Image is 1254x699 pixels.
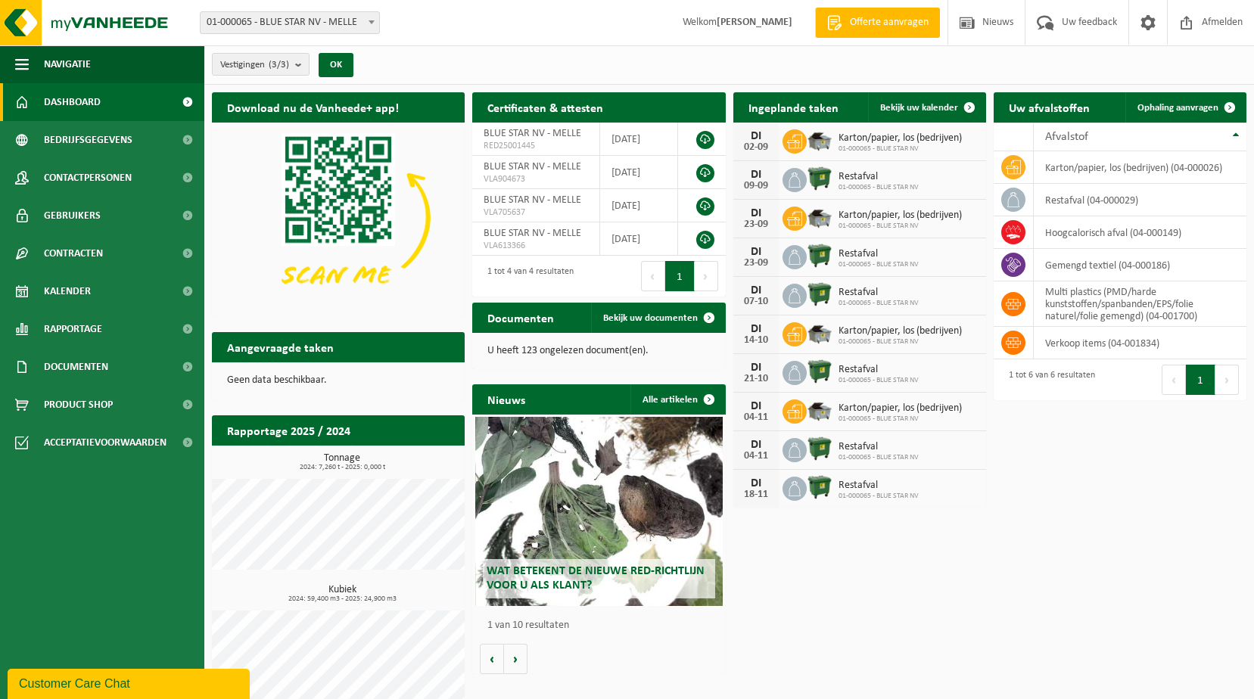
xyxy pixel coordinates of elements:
[44,45,91,83] span: Navigatie
[591,303,724,333] a: Bekijk uw documenten
[839,453,919,462] span: 01-000065 - BLUE STAR NV
[475,417,723,606] a: Wat betekent de nieuwe RED-richtlijn voor u als klant?
[839,222,962,231] span: 01-000065 - BLUE STAR NV
[44,83,101,121] span: Dashboard
[600,222,677,256] td: [DATE]
[1045,131,1088,143] span: Afvalstof
[741,297,771,307] div: 07-10
[839,171,919,183] span: Restafval
[484,161,581,172] span: BLUE STAR NV - MELLE
[807,474,832,500] img: WB-1100-HPE-GN-01
[319,53,353,77] button: OK
[807,127,832,153] img: WB-5000-GAL-GY-01
[487,565,705,592] span: Wat betekent de nieuwe RED-richtlijn voor u als klant?
[600,189,677,222] td: [DATE]
[212,123,465,312] img: Download de VHEPlus App
[741,477,771,489] div: DI
[839,144,962,154] span: 01-000065 - BLUE STAR NV
[807,243,832,269] img: WB-1100-HPE-GN-01
[839,287,919,299] span: Restafval
[484,228,581,239] span: BLUE STAR NV - MELLE
[839,364,919,376] span: Restafval
[269,60,289,70] count: (3/3)
[741,451,771,461] div: 04-11
[717,17,792,28] strong: [PERSON_NAME]
[880,103,958,113] span: Bekijk uw kalender
[227,375,450,386] p: Geen data beschikbaar.
[219,453,465,471] h3: Tonnage
[1034,184,1246,216] td: restafval (04-000029)
[44,121,132,159] span: Bedrijfsgegevens
[741,284,771,297] div: DI
[741,181,771,191] div: 09-09
[741,142,771,153] div: 02-09
[352,445,463,475] a: Bekijk rapportage
[695,261,718,291] button: Next
[212,92,414,122] h2: Download nu de Vanheede+ app!
[741,323,771,335] div: DI
[1186,365,1215,395] button: 1
[807,320,832,346] img: WB-5000-GAL-GY-01
[212,53,310,76] button: Vestigingen(3/3)
[1125,92,1245,123] a: Ophaling aanvragen
[1034,151,1246,184] td: karton/papier, los (bedrijven) (04-000026)
[741,362,771,374] div: DI
[839,337,962,346] span: 01-000065 - BLUE STAR NV
[741,219,771,230] div: 23-09
[44,235,103,272] span: Contracten
[603,313,698,323] span: Bekijk uw documenten
[472,303,569,332] h2: Documenten
[839,325,962,337] span: Karton/papier, los (bedrijven)
[1001,363,1095,396] div: 1 tot 6 van 6 resultaten
[807,281,832,307] img: WB-1100-HPE-GN-01
[1137,103,1218,113] span: Ophaling aanvragen
[741,335,771,346] div: 14-10
[839,480,919,492] span: Restafval
[44,348,108,386] span: Documenten
[630,384,724,415] a: Alle artikelen
[1034,327,1246,359] td: verkoop items (04-001834)
[846,15,932,30] span: Offerte aanvragen
[484,173,588,185] span: VLA904673
[472,384,540,414] h2: Nieuws
[1215,365,1239,395] button: Next
[487,620,717,631] p: 1 van 10 resultaten
[807,166,832,191] img: WB-1100-HPE-GN-01
[220,54,289,76] span: Vestigingen
[839,492,919,501] span: 01-000065 - BLUE STAR NV
[741,412,771,423] div: 04-11
[504,644,527,674] button: Volgende
[487,346,710,356] p: U heeft 123 ongelezen document(en).
[839,299,919,308] span: 01-000065 - BLUE STAR NV
[839,376,919,385] span: 01-000065 - BLUE STAR NV
[480,259,574,293] div: 1 tot 4 van 4 resultaten
[484,207,588,219] span: VLA705637
[741,130,771,142] div: DI
[1034,281,1246,327] td: multi plastics (PMD/harde kunststoffen/spanbanden/EPS/folie naturel/folie gemengd) (04-001700)
[665,261,695,291] button: 1
[839,441,919,453] span: Restafval
[641,261,665,291] button: Previous
[868,92,985,123] a: Bekijk uw kalender
[807,359,832,384] img: WB-1100-HPE-GN-01
[44,159,132,197] span: Contactpersonen
[201,12,379,33] span: 01-000065 - BLUE STAR NV - MELLE
[472,92,618,122] h2: Certificaten & attesten
[994,92,1105,122] h2: Uw afvalstoffen
[741,439,771,451] div: DI
[484,140,588,152] span: RED25001445
[839,415,962,424] span: 01-000065 - BLUE STAR NV
[741,374,771,384] div: 21-10
[741,246,771,258] div: DI
[200,11,380,34] span: 01-000065 - BLUE STAR NV - MELLE
[44,197,101,235] span: Gebruikers
[741,400,771,412] div: DI
[839,248,919,260] span: Restafval
[733,92,854,122] h2: Ingeplande taken
[600,156,677,189] td: [DATE]
[839,210,962,222] span: Karton/papier, los (bedrijven)
[219,464,465,471] span: 2024: 7,260 t - 2025: 0,000 t
[741,258,771,269] div: 23-09
[484,194,581,206] span: BLUE STAR NV - MELLE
